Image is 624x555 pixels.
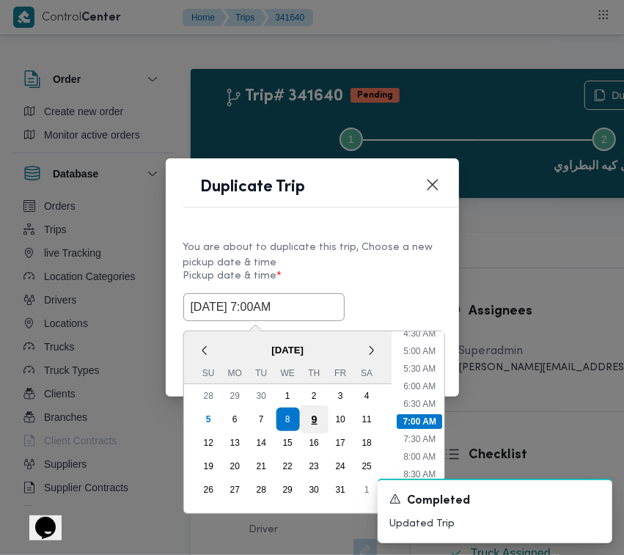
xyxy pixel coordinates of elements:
[183,293,345,321] input: Choose date & time
[424,176,441,194] button: Closes this modal window
[397,326,441,341] li: 4:30 AM
[389,492,601,510] div: Notification
[201,176,306,199] h1: Duplicate Trip
[407,493,470,510] span: Completed
[183,271,441,293] label: Pickup date & time
[389,516,601,532] p: Updated Trip
[15,496,62,540] iframe: chat widget
[183,240,441,271] div: You are about to duplicate this trip, Choose a new pickup date & time
[394,331,444,513] ul: Time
